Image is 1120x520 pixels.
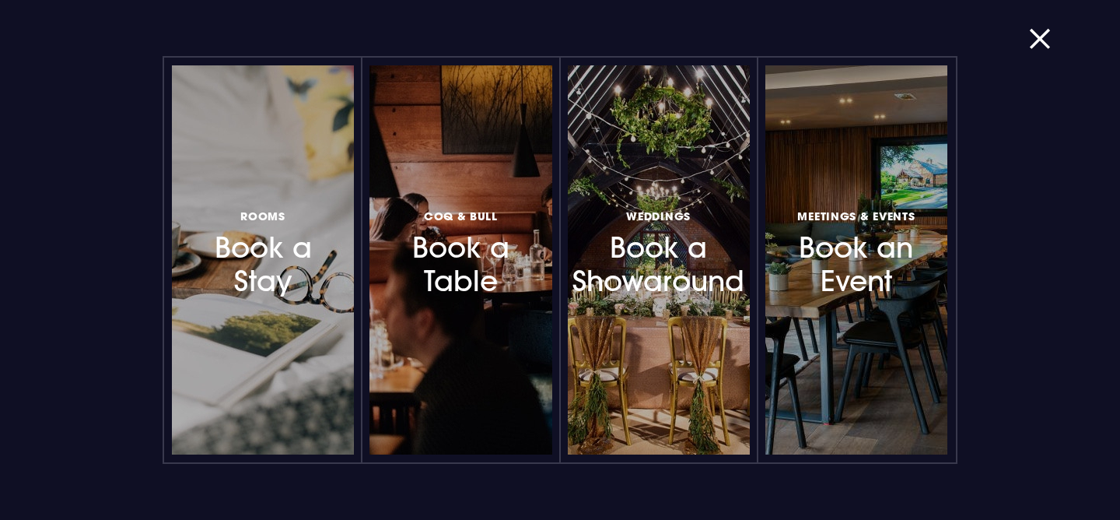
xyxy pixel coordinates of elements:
[396,206,525,298] h3: Book a Table
[797,209,915,223] span: Meetings & Events
[240,209,285,223] span: Rooms
[594,206,723,298] h3: Book a Showaround
[424,209,498,223] span: Coq & Bull
[792,206,921,298] h3: Book an Event
[369,65,551,455] a: Coq & BullBook a Table
[568,65,750,455] a: WeddingsBook a Showaround
[765,65,947,455] a: Meetings & EventsBook an Event
[198,206,327,298] h3: Book a Stay
[626,209,691,223] span: Weddings
[172,65,354,455] a: RoomsBook a Stay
